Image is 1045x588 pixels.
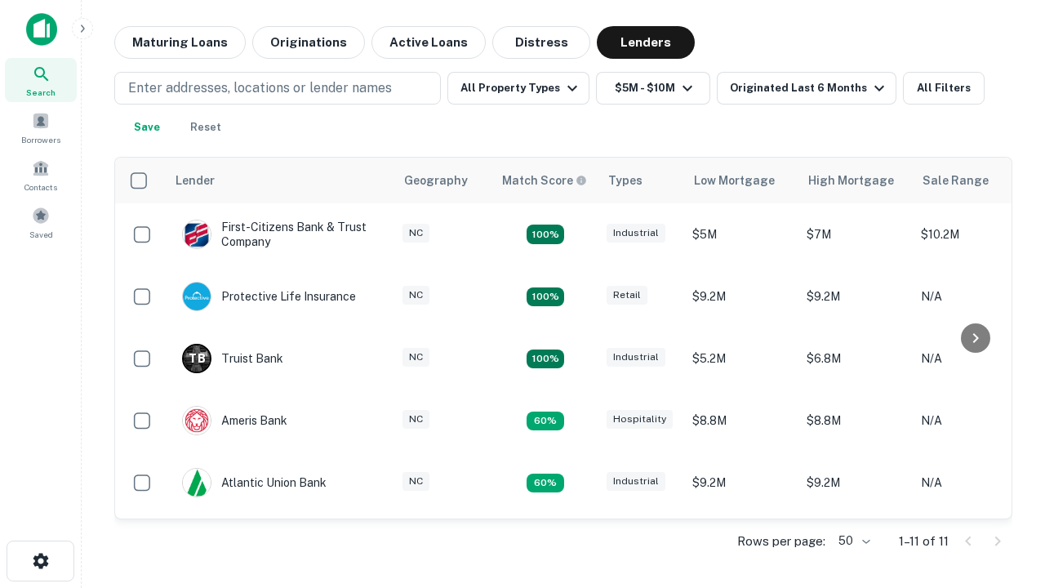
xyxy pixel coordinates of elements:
div: 50 [832,529,873,553]
a: Search [5,58,77,102]
th: Capitalize uses an advanced AI algorithm to match your search with the best lender. The match sco... [492,158,598,203]
button: Maturing Loans [114,26,246,59]
td: $8.8M [684,390,798,452]
h6: Match Score [502,171,584,189]
span: Search [26,86,56,99]
a: Saved [5,200,77,244]
span: Contacts [24,180,57,194]
th: High Mortgage [798,158,913,203]
div: High Mortgage [808,171,894,190]
div: Atlantic Union Bank [182,468,327,497]
img: picture [183,407,211,434]
button: All Filters [903,72,985,105]
div: Originated Last 6 Months [730,78,889,98]
div: Matching Properties: 1, hasApolloMatch: undefined [527,412,564,431]
th: Lender [166,158,394,203]
div: Sale Range [923,171,989,190]
td: $6.3M [684,514,798,576]
p: 1–11 of 11 [899,532,949,551]
div: Lender [176,171,215,190]
button: Originated Last 6 Months [717,72,896,105]
img: picture [183,283,211,310]
div: Capitalize uses an advanced AI algorithm to match your search with the best lender. The match sco... [502,171,587,189]
div: Geography [404,171,468,190]
div: First-citizens Bank & Trust Company [182,220,378,249]
span: Borrowers [21,133,60,146]
button: $5M - $10M [596,72,710,105]
div: Protective Life Insurance [182,282,356,311]
div: Matching Properties: 3, hasApolloMatch: undefined [527,350,564,369]
div: Matching Properties: 1, hasApolloMatch: undefined [527,474,564,493]
p: Enter addresses, locations or lender names [128,78,392,98]
th: Types [598,158,684,203]
a: Borrowers [5,105,77,149]
p: T B [189,350,205,367]
td: $9.2M [684,265,798,327]
td: $8.8M [798,390,913,452]
div: Matching Properties: 2, hasApolloMatch: undefined [527,287,564,307]
button: Save your search to get updates of matches that match your search criteria. [121,111,173,144]
iframe: Chat Widget [963,457,1045,536]
td: $5M [684,203,798,265]
td: $6.3M [798,514,913,576]
div: NC [402,348,429,367]
button: All Property Types [447,72,589,105]
button: Originations [252,26,365,59]
button: Lenders [597,26,695,59]
p: Rows per page: [737,532,825,551]
span: Saved [29,228,53,241]
td: $6.8M [798,327,913,390]
div: Industrial [607,224,665,243]
td: $5.2M [684,327,798,390]
div: NC [402,286,429,305]
td: $9.2M [798,452,913,514]
img: capitalize-icon.png [26,13,57,46]
button: Reset [180,111,232,144]
div: Industrial [607,472,665,491]
div: Ameris Bank [182,406,287,435]
img: picture [183,220,211,248]
button: Active Loans [371,26,486,59]
div: NC [402,224,429,243]
td: $9.2M [684,452,798,514]
td: $7M [798,203,913,265]
td: $9.2M [798,265,913,327]
button: Distress [492,26,590,59]
div: Types [608,171,643,190]
div: Low Mortgage [694,171,775,190]
img: picture [183,469,211,497]
div: Hospitality [607,410,673,429]
a: Contacts [5,153,77,197]
div: NC [402,410,429,429]
button: Enter addresses, locations or lender names [114,72,441,105]
div: NC [402,472,429,491]
div: Truist Bank [182,344,283,373]
th: Geography [394,158,492,203]
div: Retail [607,286,647,305]
div: Industrial [607,348,665,367]
th: Low Mortgage [684,158,798,203]
div: Matching Properties: 2, hasApolloMatch: undefined [527,225,564,244]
